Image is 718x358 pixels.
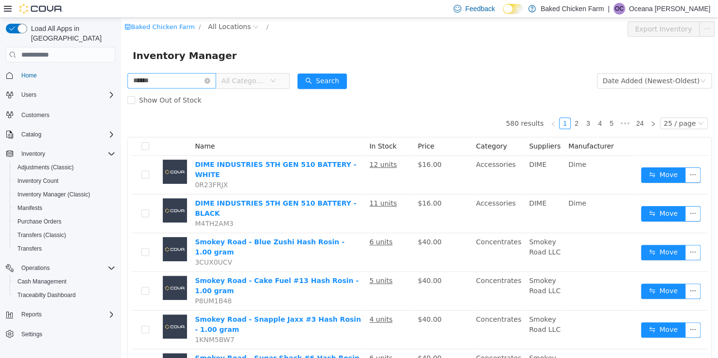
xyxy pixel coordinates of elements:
a: Transfers [14,243,46,254]
span: Users [17,89,115,101]
a: Smokey Road - Cake Fuel #13 Hash Rosin - 1.00 gram [74,259,237,277]
td: Accessories [351,138,404,177]
p: Oceana [PERSON_NAME] [629,3,710,15]
td: Concentrates [351,293,404,331]
span: DIME [408,181,425,189]
span: Feedback [465,4,495,14]
button: icon: ellipsis [564,149,579,165]
span: Home [17,69,115,81]
u: 4 units [248,298,271,305]
button: Transfers (Classic) [10,228,119,242]
button: Catalog [2,128,119,141]
span: Settings [21,330,42,338]
a: Traceabilty Dashboard [14,289,79,301]
span: Inventory Manager (Classic) [14,189,115,200]
a: Adjustments (Classic) [14,162,78,173]
span: Transfers (Classic) [17,231,66,239]
button: Settings [2,327,119,341]
button: icon: swapMove [520,188,564,204]
button: Users [2,88,119,102]
button: Reports [2,308,119,321]
a: Smokey Road - Blue Zushi Hash Rosin - 1.00 gram [74,220,223,238]
span: Users [21,91,36,99]
span: Customers [17,108,115,120]
li: 3 [461,100,473,111]
span: Traceabilty Dashboard [17,291,76,299]
span: Inventory Manager [12,30,122,45]
a: Manifests [14,202,46,214]
i: icon: right [529,103,535,109]
u: 6 units [248,220,271,228]
button: Inventory [2,147,119,161]
div: 25 / page [543,100,575,111]
span: ••• [496,100,512,111]
span: $40.00 [297,259,320,267]
span: Settings [17,328,115,340]
span: 0R23FRJX [74,163,107,171]
a: Smokey Road - Sugar Shack #6 Hash Rosin - 1.00 gram [74,336,238,354]
span: Catalog [17,129,115,140]
a: 4 [473,100,484,111]
span: Inventory [17,148,115,160]
span: Dime [447,143,465,150]
i: icon: down [579,60,585,67]
span: Name [74,124,94,132]
span: All Categories [100,58,144,68]
img: Smokey Road - Cake Fuel #13 Hash Rosin - 1.00 gram placeholder [42,258,66,282]
a: Purchase Orders [14,216,65,227]
a: Home [17,70,41,81]
a: DIME INDUSTRIES 5TH GEN 510 BATTERY - WHITE [74,143,235,161]
span: Cash Management [17,278,66,285]
span: Customers [21,111,49,119]
u: 5 units [248,259,271,267]
span: Manifests [17,204,42,212]
button: icon: ellipsis [564,188,579,204]
span: / [78,5,79,13]
a: Inventory Manager (Classic) [14,189,94,200]
button: Inventory Count [10,174,119,188]
span: M4TH2AM3 [74,202,112,209]
button: Adjustments (Classic) [10,161,119,174]
span: Show Out of Stock [14,78,84,86]
span: Manifests [14,202,115,214]
p: Baked Chicken Farm [541,3,604,15]
i: icon: left [429,103,435,109]
button: icon: ellipsis [564,266,579,281]
span: Category [355,124,386,132]
span: 1KNM5BW7 [74,318,113,326]
i: icon: down [149,60,155,67]
u: 12 units [248,143,276,150]
a: Smokey Road - Snapple Jaxx #3 Hash Rosin - 1.00 gram [74,298,240,315]
button: Purchase Orders [10,215,119,228]
td: Concentrates [351,215,404,254]
button: Operations [17,262,54,274]
a: 3 [462,100,472,111]
i: icon: down [577,103,582,109]
span: All Locations [87,3,129,14]
img: Cova [19,4,63,14]
span: $40.00 [297,220,320,228]
button: Traceabilty Dashboard [10,288,119,302]
span: Catalog [21,131,41,138]
p: | [608,3,609,15]
span: Load All Apps in [GEOGRAPHIC_DATA] [27,24,115,43]
li: Next 5 Pages [496,100,512,111]
span: Transfers (Classic) [14,229,115,241]
i: icon: close-circle [132,6,138,12]
button: Customers [2,107,119,121]
span: In Stock [248,124,275,132]
button: icon: ellipsis [564,227,579,242]
button: Catalog [17,129,45,140]
span: P8UM1B48 [74,279,110,287]
a: 5 [485,100,496,111]
a: 1 [438,100,449,111]
span: Transfers [17,245,42,253]
u: 6 units [248,336,271,344]
button: Cash Management [10,275,119,288]
span: Suppliers [408,124,439,132]
a: Cash Management [14,276,70,287]
button: icon: swapMove [520,227,564,242]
